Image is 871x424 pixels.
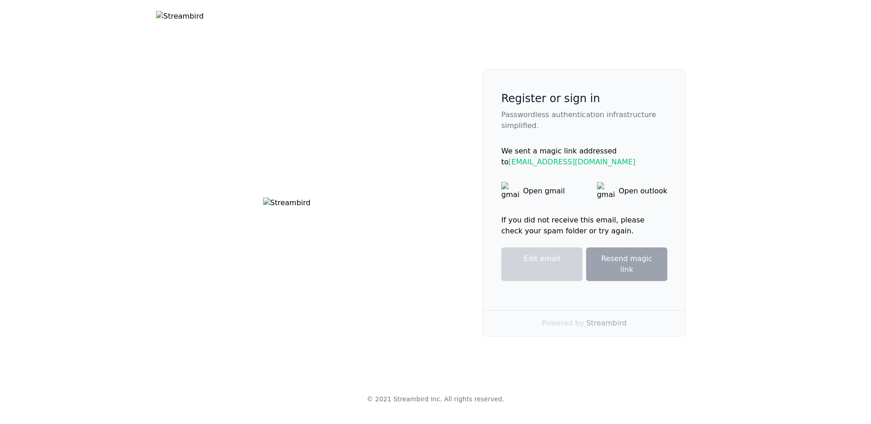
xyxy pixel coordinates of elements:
[597,182,615,200] img: gmail
[594,253,660,275] div: Resend magic link
[586,247,667,281] button: Resend magic link
[367,395,442,403] span: © 2021 Streambird Inc.
[501,247,582,281] button: Edit email
[501,215,667,237] p: If you did not receive this email, please check your spam folder or try again.
[501,146,667,168] p: We sent a magic link addressed to
[586,319,626,327] span: Streambird
[509,158,636,166] span: [EMAIL_ADDRESS][DOMAIN_NAME]
[619,186,667,197] div: Open outlook
[523,186,565,197] div: Open gmail
[501,91,667,106] h2: Register or sign in
[501,109,667,131] div: Passwordless authentication infrastructure simplified.
[156,11,204,25] img: Streambird
[263,197,311,208] img: Streambird
[542,319,584,327] span: Powered by
[444,395,504,403] span: All rights reserved.
[501,182,519,200] img: gmail
[145,11,726,25] nav: Global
